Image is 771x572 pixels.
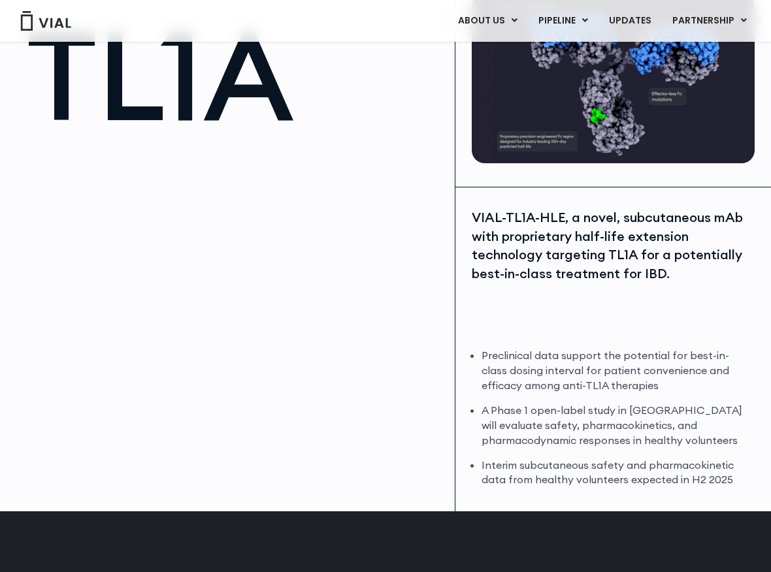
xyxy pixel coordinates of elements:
h1: TL1A [26,13,442,137]
li: Preclinical data support the potential for best-in-class dosing interval for patient convenience ... [482,348,755,393]
a: UPDATES [599,10,661,32]
div: VIAL-TL1A-HLE, a novel, subcutaneous mAb with proprietary half-life extension technology targetin... [472,208,755,283]
a: ABOUT USMenu Toggle [448,10,527,32]
li: Interim subcutaneous safety and pharmacokinetic data from healthy volunteers expected in H2 2025 [482,458,755,488]
a: PIPELINEMenu Toggle [528,10,598,32]
a: PARTNERSHIPMenu Toggle [662,10,757,32]
img: Vial Logo [20,11,72,31]
li: A Phase 1 open-label study in [GEOGRAPHIC_DATA] will evaluate safety, pharmacokinetics, and pharm... [482,403,755,448]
